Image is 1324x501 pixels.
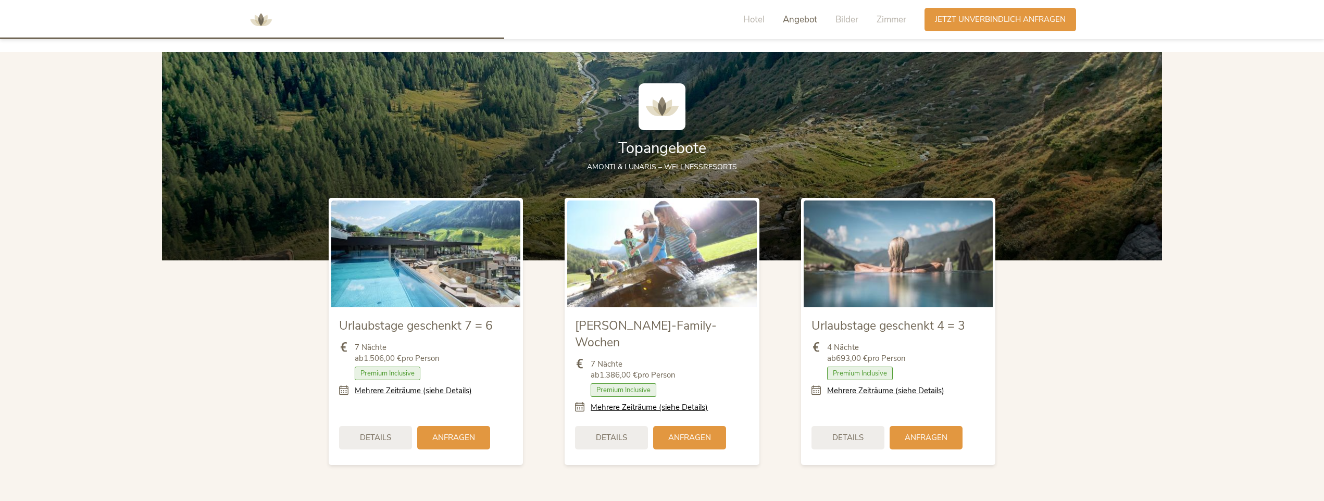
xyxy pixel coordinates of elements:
[432,432,475,443] span: Anfragen
[827,342,906,364] span: 4 Nächte ab pro Person
[827,385,944,396] a: Mehrere Zeiträume (siehe Details)
[575,318,717,350] span: [PERSON_NAME]-Family-Wochen
[618,138,706,158] span: Topangebote
[835,14,858,26] span: Bilder
[245,16,277,23] a: AMONTI & LUNARIS Wellnessresort
[827,367,893,380] span: Premium Inclusive
[639,83,685,130] img: AMONTI & LUNARIS Wellnessresort
[364,353,402,364] b: 1.506,00 €
[567,201,756,307] img: Sommer-Family-Wochen
[668,432,711,443] span: Anfragen
[804,201,993,307] img: Urlaubstage geschenkt 4 = 3
[331,201,520,307] img: Urlaubstage geschenkt 7 = 6
[905,432,947,443] span: Anfragen
[591,383,656,397] span: Premium Inclusive
[599,370,638,380] b: 1.386,00 €
[935,14,1066,25] span: Jetzt unverbindlich anfragen
[591,402,708,413] a: Mehrere Zeiträume (siehe Details)
[783,14,817,26] span: Angebot
[743,14,765,26] span: Hotel
[355,385,472,396] a: Mehrere Zeiträume (siehe Details)
[591,359,676,381] span: 7 Nächte ab pro Person
[877,14,906,26] span: Zimmer
[811,318,965,334] span: Urlaubstage geschenkt 4 = 3
[355,342,440,364] span: 7 Nächte ab pro Person
[836,353,868,364] b: 693,00 €
[832,432,864,443] span: Details
[355,367,420,380] span: Premium Inclusive
[587,162,737,172] span: AMONTI & LUNARIS – Wellnessresorts
[360,432,391,443] span: Details
[596,432,627,443] span: Details
[339,318,493,334] span: Urlaubstage geschenkt 7 = 6
[245,4,277,35] img: AMONTI & LUNARIS Wellnessresort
